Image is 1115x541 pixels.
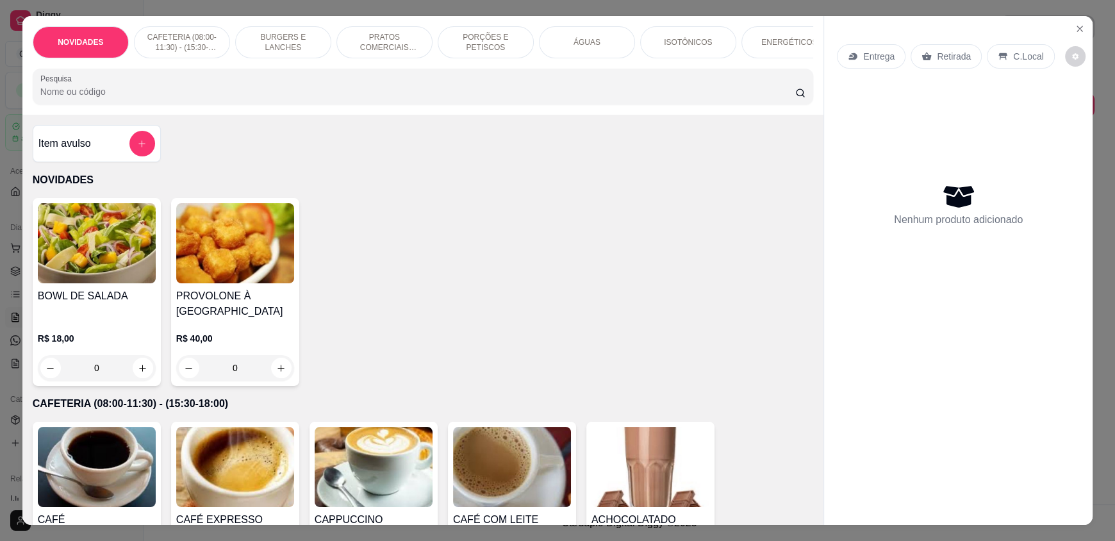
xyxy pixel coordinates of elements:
img: product-image [315,427,433,507]
h4: PROVOLONE À [GEOGRAPHIC_DATA] [176,288,294,319]
p: PRATOS COMERCIAIS (11:30-15:30) [347,32,422,53]
img: product-image [176,427,294,507]
p: BURGERS E LANCHES [246,32,320,53]
p: R$ 18,00 [38,332,156,345]
h4: CAFÉ [38,512,156,528]
p: CAFETERIA (08:00-11:30) - (15:30-18:00) [145,32,219,53]
h4: Item avulso [38,136,91,151]
p: C.Local [1013,50,1043,63]
p: ISOTÔNICOS [664,37,712,47]
h4: CAPPUCCINO [315,512,433,528]
p: NOVIDADES [58,37,103,47]
button: decrease-product-quantity [179,358,199,378]
p: CAFETERIA (08:00-11:30) - (15:30-18:00) [33,396,813,412]
p: ENERGÉTICOS [761,37,817,47]
p: PORÇÕES E PETISCOS [449,32,523,53]
button: add-separate-item [129,131,155,156]
img: product-image [591,427,709,507]
img: product-image [38,427,156,507]
img: product-image [176,203,294,283]
p: Retirada [937,50,971,63]
p: ÁGUAS [574,37,600,47]
button: increase-product-quantity [271,358,292,378]
button: Close [1070,19,1090,39]
button: decrease-product-quantity [40,358,61,378]
p: R$ 40,00 [176,332,294,345]
button: increase-product-quantity [133,358,153,378]
h4: CAFÉ COM LEITE [453,512,571,528]
p: Entrega [863,50,895,63]
h4: BOWL DE SALADA [38,288,156,304]
h4: ACHOCOLATADO [591,512,709,528]
img: product-image [453,427,571,507]
label: Pesquisa [40,73,76,84]
img: product-image [38,203,156,283]
p: NOVIDADES [33,172,813,188]
p: Nenhum produto adicionado [894,212,1023,228]
button: decrease-product-quantity [1065,46,1086,67]
input: Pesquisa [40,85,796,98]
h4: CAFÉ EXPRESSO [176,512,294,528]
